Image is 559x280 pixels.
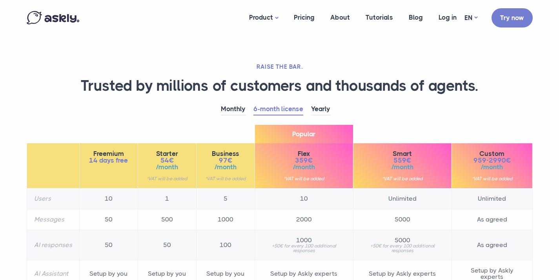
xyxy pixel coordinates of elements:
[27,230,79,260] th: AI responses
[286,2,322,33] a: Pricing
[27,63,533,71] h2: RAISE THE BAR.
[353,188,452,209] td: Unlimited
[464,12,477,24] a: EN
[27,77,533,95] h1: Trusted by millions of customers and thousands of agents.
[262,237,346,243] span: 1000
[459,242,525,248] span: As agreed
[196,230,255,260] td: 100
[196,209,255,230] td: 1000
[204,150,248,157] span: Business
[262,157,346,164] span: 359€
[255,188,353,209] td: 10
[358,2,401,33] a: Tutorials
[361,176,444,181] small: *VAT will be added
[221,103,246,115] a: Monthly
[459,150,525,157] span: Custom
[145,157,189,164] span: 54€
[492,8,533,27] a: Try now
[361,157,444,164] span: 559€
[79,209,138,230] td: 50
[262,164,346,170] span: /month
[138,209,196,230] td: 500
[361,237,444,243] span: 5000
[255,209,353,230] td: 2000
[431,2,464,33] a: Log in
[262,176,346,181] small: *VAT will be added
[204,157,248,164] span: 97€
[196,188,255,209] td: 5
[27,11,79,24] img: Askly
[452,209,532,230] td: As agreed
[459,176,525,181] small: *VAT will be added
[401,2,431,33] a: Blog
[204,164,248,170] span: /month
[452,188,532,209] td: Unlimited
[145,176,189,181] small: *VAT will be added
[255,125,353,143] span: Popular
[241,2,286,33] a: Product
[459,157,525,164] span: 959-2990€
[79,230,138,260] td: 50
[27,209,79,230] th: Messages
[145,164,189,170] span: /month
[204,176,248,181] small: *VAT will be added
[145,150,189,157] span: Starter
[311,103,330,115] a: Yearly
[361,150,444,157] span: Smart
[262,150,346,157] span: Flex
[27,188,79,209] th: Users
[459,164,525,170] span: /month
[87,157,131,164] span: 14 days free
[262,243,346,253] small: +50€ for every 100 additional responses
[138,188,196,209] td: 1
[353,209,452,230] td: 5000
[138,230,196,260] td: 50
[322,2,358,33] a: About
[79,188,138,209] td: 10
[87,150,131,157] span: Freemium
[361,243,444,253] small: +50€ for every 100 additional responses
[253,103,303,115] a: 6-month license
[361,164,444,170] span: /month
